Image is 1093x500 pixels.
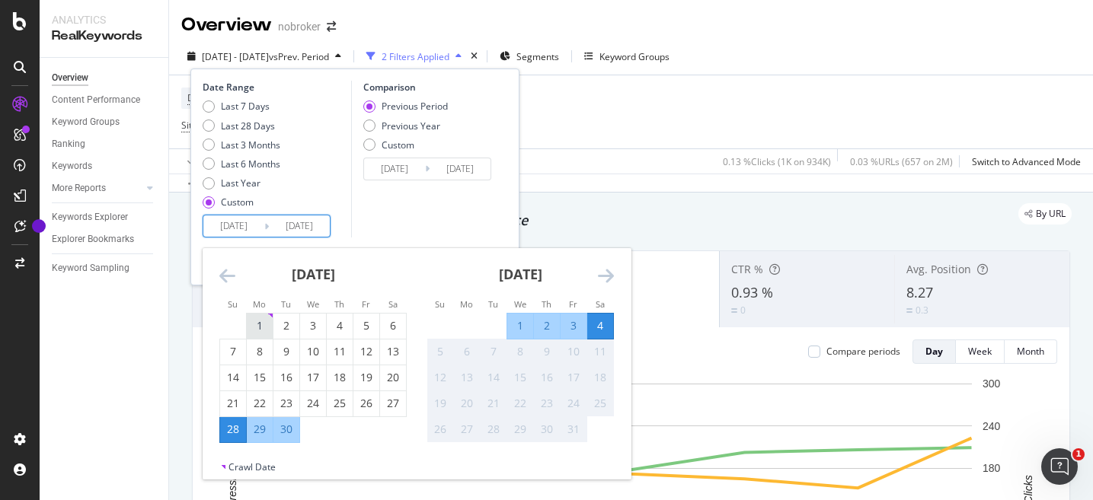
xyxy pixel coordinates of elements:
td: Not available. Tuesday, October 7, 2025 [481,339,507,365]
td: Not available. Friday, October 31, 2025 [561,416,587,442]
text: 240 [983,420,1001,432]
div: 15 [247,370,273,385]
td: Selected as end date. Saturday, October 4, 2025 [587,313,614,339]
small: Su [435,298,445,310]
div: Custom [203,196,280,209]
span: vs Prev. Period [269,50,329,63]
small: Fr [362,298,370,310]
div: 28 [220,422,246,437]
td: Not available. Wednesday, October 29, 2025 [507,416,534,442]
div: Last 3 Months [221,139,280,151]
span: [DATE] - [DATE] [202,50,269,63]
td: Choose Friday, September 5, 2025 as your check-in date. It’s available. [353,313,380,339]
div: 30 [534,422,560,437]
div: Month [1017,345,1044,358]
div: 5 [427,344,453,359]
strong: [DATE] [499,265,542,283]
div: 13 [380,344,406,359]
span: CTR % [731,262,763,276]
div: Previous Year [363,119,448,132]
span: Sitemaps [181,119,221,132]
small: Th [334,298,344,310]
div: 12 [427,370,453,385]
td: Not available. Thursday, October 30, 2025 [534,416,561,442]
div: 24 [561,396,586,411]
div: 22 [507,396,533,411]
div: 16 [273,370,299,385]
div: Previous Period [382,100,448,113]
span: 1 [1072,448,1085,460]
small: Mo [253,298,266,310]
div: 27 [454,422,480,437]
td: Not available. Sunday, October 12, 2025 [427,365,454,390]
div: Calendar [203,248,631,460]
div: Previous Year [382,119,440,132]
span: Device [187,91,216,104]
td: Not available. Sunday, October 5, 2025 [427,339,454,365]
td: Choose Sunday, September 14, 2025 as your check-in date. It’s available. [220,365,247,390]
div: 5 [353,318,379,333]
a: Keyword Sampling [52,260,158,276]
div: 4 [327,318,353,333]
td: Choose Tuesday, September 9, 2025 as your check-in date. It’s available. [273,339,300,365]
td: Choose Wednesday, September 24, 2025 as your check-in date. It’s available. [300,390,327,416]
div: Overview [181,12,272,38]
div: 11 [327,344,353,359]
td: Selected. Tuesday, September 30, 2025 [273,416,300,442]
div: Overview [52,70,88,86]
div: 21 [220,396,246,411]
div: 30 [273,422,299,437]
div: 24 [300,396,326,411]
td: Not available. Saturday, October 18, 2025 [587,365,614,390]
small: Tu [488,298,498,310]
small: Sa [596,298,605,310]
td: Choose Sunday, September 7, 2025 as your check-in date. It’s available. [220,339,247,365]
td: Selected. Friday, October 3, 2025 [561,313,587,339]
a: Overview [52,70,158,86]
td: Choose Monday, September 1, 2025 as your check-in date. It’s available. [247,313,273,339]
div: 7 [481,344,507,359]
td: Not available. Monday, October 20, 2025 [454,390,481,416]
div: 11 [587,344,613,359]
div: Last 7 Days [203,100,280,113]
button: Week [956,339,1005,364]
td: Not available. Sunday, October 26, 2025 [427,416,454,442]
td: Choose Tuesday, September 16, 2025 as your check-in date. It’s available. [273,365,300,390]
td: Not available. Wednesday, October 8, 2025 [507,339,534,365]
td: Not available. Tuesday, October 21, 2025 [481,390,507,416]
div: 8 [507,344,533,359]
div: Date Range [203,81,347,94]
div: Compare periods [826,345,900,358]
span: 8.27 [906,283,933,301]
div: 19 [353,370,379,385]
td: Not available. Friday, October 10, 2025 [561,339,587,365]
div: 14 [220,370,246,385]
div: times [468,49,481,64]
div: Last 6 Months [221,158,280,170]
div: 19 [427,396,453,411]
td: Choose Sunday, September 21, 2025 as your check-in date. It’s available. [220,390,247,416]
a: Keywords Explorer [52,209,158,225]
div: 27 [380,396,406,411]
iframe: Intercom live chat [1041,448,1078,485]
td: Not available. Friday, October 17, 2025 [561,365,587,390]
div: Last 28 Days [203,119,280,132]
div: 7 [220,344,246,359]
button: 2 Filters Applied [360,44,468,68]
div: Comparison [363,81,496,94]
div: Move forward to switch to the next month. [598,266,614,285]
small: Fr [569,298,577,310]
div: Keyword Groups [52,114,120,130]
div: 22 [247,396,273,411]
div: Last 6 Months [203,158,280,170]
div: 23 [273,396,299,411]
td: Not available. Tuesday, October 14, 2025 [481,365,507,390]
a: Explorer Bookmarks [52,231,158,247]
td: Choose Tuesday, September 2, 2025 as your check-in date. It’s available. [273,313,300,339]
button: Day [912,339,956,364]
div: Previous Period [363,100,448,113]
div: Last Year [221,177,260,189]
div: 3 [300,318,326,333]
div: Last 3 Months [203,139,280,151]
td: Choose Monday, September 22, 2025 as your check-in date. It’s available. [247,390,273,416]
